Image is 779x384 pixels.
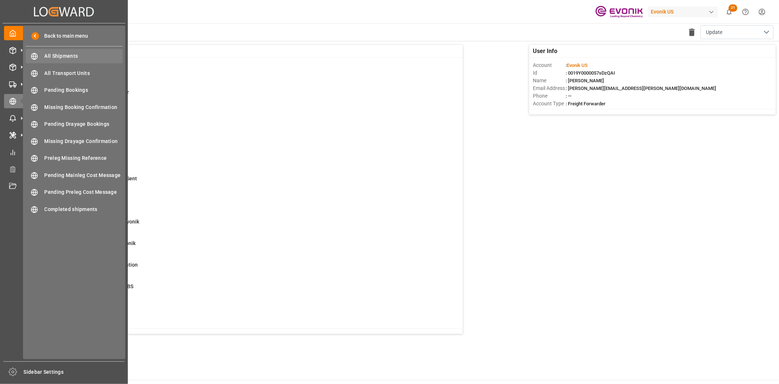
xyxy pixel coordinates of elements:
[533,47,557,56] span: User Info
[45,188,123,196] span: Pending Preleg Cost Message
[4,179,124,193] a: Document Management
[26,117,123,131] a: Pending Drayage Bookings
[533,61,566,69] span: Account
[38,218,454,233] a: 0Error on Initial Sales Order to EvonikShipment
[38,196,454,212] a: 3ETD < 3 Days,No Del # Rec'dShipment
[38,261,454,276] a: 31ABS: Missing Booking ConfirmationShipment
[38,110,454,125] a: 44ABS: No Init Bkg Conf DateShipment
[533,100,566,108] span: Account Type
[26,168,123,182] a: Pending Mainleg Cost Message
[26,66,123,80] a: All Transport Units
[533,77,566,84] span: Name
[26,100,123,114] a: Missing Booking Confirmation
[4,26,124,40] a: My Cockpit
[45,206,123,213] span: Completed shipments
[45,86,123,94] span: Pending Bookings
[26,83,123,97] a: Pending Bookings
[700,25,774,39] button: open menu
[567,63,588,68] span: Evonik US
[26,134,123,148] a: Missing Drayage Confirmation
[38,89,454,104] a: 0Scorecard Bkg Request MonitorShipment
[533,69,566,77] span: Id
[39,32,88,40] span: Back to main menu
[38,283,454,298] a: 0Pending Bkg Request sent to ABSShipment
[38,240,454,255] a: 0Error Sales Order Update to EvonikShipment
[38,304,454,320] a: 2Mainleg Message ErrorShipment
[45,69,123,77] span: All Transport Units
[38,175,454,190] a: 21ETD>3 Days Past,No Cost Msg SentShipment
[729,4,737,12] span: 21
[26,49,123,63] a: All Shipments
[533,92,566,100] span: Phone
[38,153,454,169] a: 12ETA > 10 Days , No ATA EnteredShipment
[566,78,604,83] span: : [PERSON_NAME]
[566,93,572,99] span: : —
[45,52,123,60] span: All Shipments
[24,368,125,376] span: Sidebar Settings
[38,132,454,147] a: 12ABS: No Bkg Req Sent DateShipment
[45,120,123,128] span: Pending Drayage Bookings
[45,103,123,111] span: Missing Booking Confirmation
[706,29,722,36] span: Update
[595,5,643,18] img: Evonik-brand-mark-Deep-Purple-RGB.jpeg_1700498283.jpeg
[26,185,123,199] a: Pending Preleg Cost Message
[4,145,124,159] a: My Reports
[38,326,454,341] a: 4TU: PGI Missing - Cut < 3 Days
[566,101,606,106] span: : Freight Forwarder
[533,84,566,92] span: Email Address
[566,63,588,68] span: :
[566,86,716,91] span: : [PERSON_NAME][EMAIL_ADDRESS][PERSON_NAME][DOMAIN_NAME]
[721,4,737,20] button: show 21 new notifications
[45,138,123,145] span: Missing Drayage Confirmation
[26,202,123,216] a: Completed shipments
[737,4,754,20] button: Help Center
[648,7,718,17] div: Evonik US
[566,70,615,76] span: : 0019Y0000057sDzQAI
[45,172,123,179] span: Pending Mainleg Cost Message
[4,162,124,176] a: Transport Planner
[38,67,454,82] a: 0MOT Missing at Order LevelSales Order-IVPO
[26,151,123,165] a: Preleg Missing Reference
[45,154,123,162] span: Preleg Missing Reference
[648,5,721,19] button: Evonik US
